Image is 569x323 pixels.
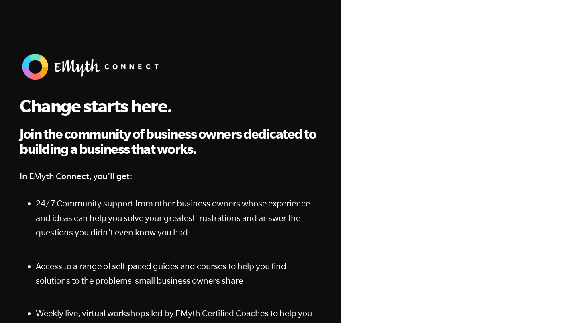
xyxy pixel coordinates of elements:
[20,169,322,183] h4: In EMyth Connect, you'll get:
[20,51,164,82] img: EMyth Connect Banner w White Text
[20,126,322,157] h2: Join the community of business owners dedicated to building a business that works.
[529,284,569,323] iframe: Chat Widget
[36,196,322,239] p: 24/7 Community support from other business owners whose experience and ideas can help you solve y...
[20,95,322,117] h1: Change starts here.
[36,261,286,285] span: Access to a range of self-paced guides and courses to help you find solutions to the problems sma...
